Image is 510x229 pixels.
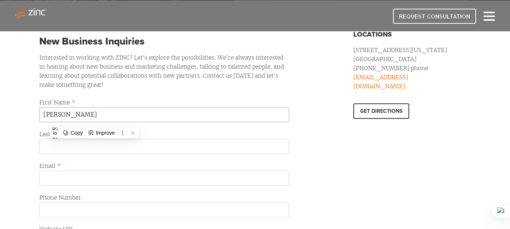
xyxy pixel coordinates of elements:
[39,194,81,201] span: Phone Number
[353,55,458,64] p: [GEOGRAPHIC_DATA]
[39,36,289,47] h1: New Business Inquiries
[353,46,458,55] p: [STREET_ADDRESS][US_STATE]
[39,99,70,106] span: First Name
[39,53,289,89] p: Interested in working with ZINC? Let's explore the possibilities. We're always interested in hear...
[393,9,476,24] img: REQUEST CONSULTATION
[353,31,458,38] h3: Locations
[353,74,408,90] a: [EMAIL_ADDRESS][DOMAIN_NAME]
[39,131,68,138] span: Last Name
[353,103,409,119] a: Get directions
[39,162,55,169] span: Email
